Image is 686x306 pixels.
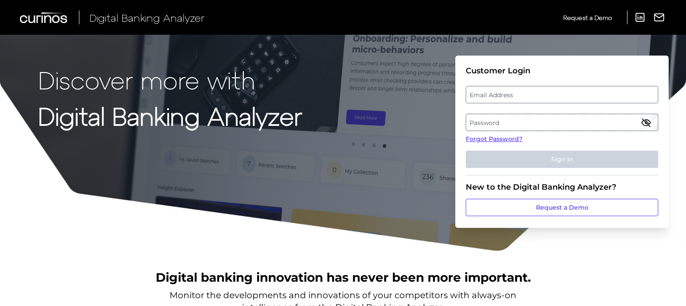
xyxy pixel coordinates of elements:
[38,66,302,93] p: Discover more with
[20,12,69,23] img: Curinos
[466,87,657,102] label: Email Address
[38,101,302,130] strong: Digital Banking Analyzer
[466,115,657,130] label: Password
[466,151,658,168] button: Sign In
[156,269,531,286] h2: Digital banking innovation has never been more important.
[466,182,658,192] div: New to the Digital Banking Analyzer?
[466,199,658,216] a: Request a Demo
[563,10,612,25] a: Request a Demo
[89,11,205,24] span: Digital Banking Analyzer
[466,135,658,144] a: Forgot Password?
[563,14,612,21] span: Request a Demo
[466,66,658,76] div: Customer Login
